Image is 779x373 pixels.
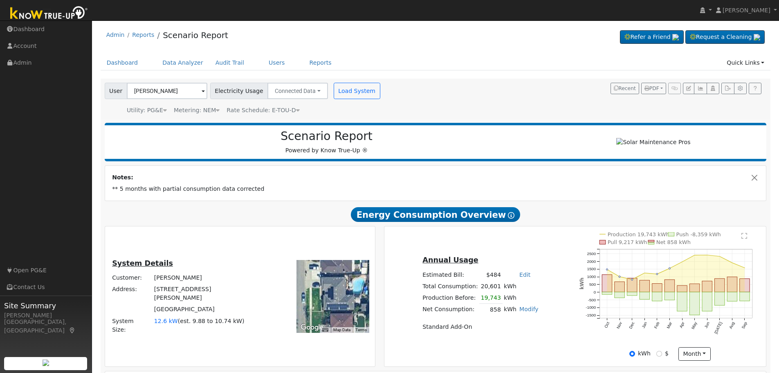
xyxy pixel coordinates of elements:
[587,251,596,256] text: 2500
[721,55,770,70] a: Quick Links
[594,290,596,294] text: 0
[111,284,153,304] td: Address:
[640,292,649,300] rect: onclick=""
[669,268,671,269] circle: onclick=""
[644,86,659,91] span: PDF
[112,259,173,267] u: System Details
[127,106,167,115] div: Utility: PG&E
[619,276,620,278] circle: onclick=""
[641,321,648,329] text: Jan
[421,280,479,292] td: Total Consumption:
[719,256,721,258] circle: onclick=""
[6,5,92,23] img: Know True-Up
[608,231,669,237] text: Production 19,743 kWh
[333,327,350,333] button: Map Data
[676,231,721,237] text: Push -8,359 kWh
[690,292,700,315] rect: onclick=""
[666,321,673,330] text: Mar
[702,292,712,312] rect: onclick=""
[421,292,479,304] td: Production Before:
[640,280,649,292] rect: onclick=""
[209,55,250,70] a: Audit Trail
[608,240,647,246] text: Pull 9,217 kWh
[665,292,674,301] rect: onclick=""
[665,349,669,358] label: $
[723,7,770,14] span: [PERSON_NAME]
[153,272,258,284] td: [PERSON_NAME]
[732,262,733,264] circle: onclick=""
[43,359,49,366] img: retrieve
[112,174,133,181] strong: Notes:
[503,280,540,292] td: kWh
[589,283,596,287] text: 500
[579,278,585,289] text: kWh
[644,272,646,274] circle: onclick=""
[587,275,596,279] text: 1000
[678,347,711,361] button: month
[132,32,154,38] a: Reports
[656,240,691,246] text: Net 858 kWh
[679,321,686,329] text: Apr
[587,267,596,271] text: 1500
[744,267,745,269] circle: onclick=""
[106,32,125,38] a: Admin
[681,261,683,263] circle: onclick=""
[588,298,596,302] text: -500
[299,322,326,333] img: Google
[479,304,502,316] td: 858
[153,284,258,304] td: [STREET_ADDRESS][PERSON_NAME]
[4,300,88,311] span: Site Summary
[727,292,737,302] rect: onclick=""
[627,292,637,296] rect: onclick=""
[602,292,612,295] rect: onclick=""
[479,280,502,292] td: 20,601
[656,274,658,275] circle: onclick=""
[303,55,338,70] a: Reports
[154,318,178,324] span: 12.6 kW
[69,327,76,334] a: Map
[4,318,88,335] div: [GEOGRAPHIC_DATA], [GEOGRAPHIC_DATA]
[586,305,596,310] text: -1000
[109,129,545,155] div: Powered by Know True-Up ®
[690,284,700,292] rect: onclick=""
[421,304,479,316] td: Net Consumption:
[519,271,530,278] a: Edit
[677,286,687,292] rect: onclick=""
[421,269,479,280] td: Estimated Bill:
[694,83,707,94] button: Multi-Series Graph
[422,256,478,264] u: Annual Usage
[734,83,747,94] button: Settings
[677,292,687,312] rect: onclick=""
[606,269,608,271] circle: onclick=""
[508,212,514,219] i: Show Help
[178,318,180,324] span: (
[174,106,220,115] div: Metering: NEM
[714,321,723,335] text: [DATE]
[113,129,540,143] h2: Scenario Report
[334,83,380,99] button: Load System
[727,277,737,292] rect: onclick=""
[615,282,624,292] rect: onclick=""
[355,328,367,332] a: Terms (opens in new tab)
[683,83,694,94] button: Edit User
[604,321,611,329] text: Oct
[652,292,662,301] rect: onclick=""
[740,279,750,292] rect: onclick=""
[691,321,698,330] text: May
[665,280,674,292] rect: onclick=""
[741,321,748,330] text: Sep
[615,292,624,298] rect: onclick=""
[749,83,761,94] a: Help Link
[616,138,690,147] img: Solar Maintenance Pros
[602,275,612,292] rect: onclick=""
[267,83,328,99] button: Connected Data
[750,173,759,182] button: Close
[641,83,666,94] button: PDF
[153,315,258,335] td: System Size
[351,207,520,222] span: Energy Consumption Overview
[105,83,127,99] span: User
[728,321,735,330] text: Aug
[263,55,291,70] a: Users
[299,322,326,333] a: Open this area in Google Maps (opens a new window)
[715,292,725,306] rect: onclick=""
